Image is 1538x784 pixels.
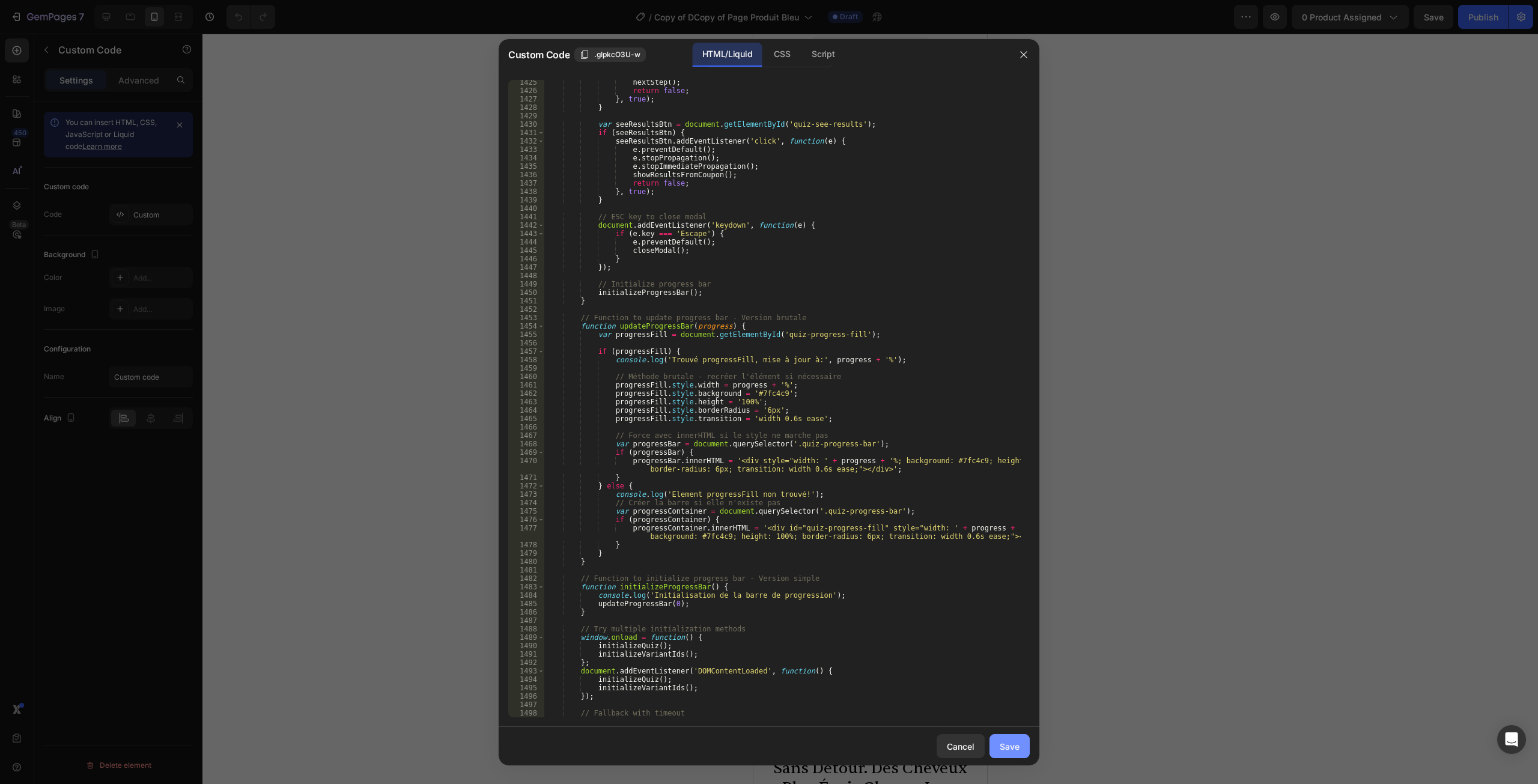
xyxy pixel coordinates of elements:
[508,187,544,196] div: 1438
[508,229,544,238] div: 1443
[508,103,544,112] div: 1428
[947,740,974,753] div: Cancel
[508,213,544,221] div: 1441
[508,330,544,339] div: 1455
[21,395,101,406] span: Résultats en 30 jours
[508,574,544,583] div: 1482
[508,179,544,187] div: 1437
[70,294,159,309] p: 2566 avis
[508,448,544,457] div: 1469
[508,549,544,558] div: 1479
[508,347,544,356] div: 1457
[508,406,544,415] div: 1464
[508,684,544,692] div: 1495
[17,310,222,326] h1: Kit Renouvellement Capillaire
[508,415,544,423] div: 1465
[508,633,544,642] div: 1489
[508,196,544,204] div: 1439
[508,431,544,440] div: 1467
[508,389,544,398] div: 1462
[989,734,1030,758] button: Save
[508,322,544,330] div: 1454
[508,667,544,675] div: 1493
[508,314,544,322] div: 1453
[117,415,191,422] p: Testé cliniquement
[64,6,116,18] span: Mobile ( 389 px)
[508,423,544,431] div: 1466
[508,473,544,482] div: 1471
[508,709,544,717] div: 1498
[508,625,544,633] div: 1488
[764,43,800,67] div: CSS
[508,524,544,541] div: 1477
[166,473,201,488] div: 54,00 €
[508,246,544,255] div: 1445
[508,642,544,650] div: 1490
[508,490,544,499] div: 1473
[508,658,544,667] div: 1492
[508,364,544,372] div: 1459
[508,297,544,305] div: 1451
[937,734,985,758] button: Cancel
[508,381,544,389] div: 1461
[594,49,640,60] span: .gIpkcO3U-w
[508,137,544,145] div: 1432
[1000,740,1020,753] div: Save
[508,255,544,263] div: 1446
[17,509,67,524] p: Stock Faible
[508,440,544,448] div: 1468
[508,288,544,297] div: 1450
[19,333,220,384] span: Retrouvez une chevelure plus dense grâce à une technologie douce de micro-aiguilles. Elle stimule...
[508,700,544,709] div: 1497
[508,95,544,103] div: 1427
[508,692,544,700] div: 1496
[118,397,204,404] p: Sans effet secondaire
[152,541,221,550] span: 180 Jours Satisfait
[508,78,544,87] div: 1425
[508,120,544,129] div: 1430
[70,296,118,306] span: Excellent 4.8
[508,47,570,62] span: Custom Code
[508,204,544,213] div: 1440
[508,263,544,272] div: 1447
[508,616,544,625] div: 1487
[17,464,222,497] button: AJOUTER AU PANIER
[508,457,544,473] div: 1470
[508,398,544,406] div: 1463
[508,272,544,280] div: 1448
[508,583,544,591] div: 1483
[32,412,84,423] div: Custom Code
[574,47,646,62] button: .gIpkcO3U-w
[508,507,544,515] div: 1475
[802,43,844,67] div: Script
[508,558,544,566] div: 1480
[508,356,544,364] div: 1458
[508,591,544,600] div: 1484
[20,725,214,764] span: sans détour. des cheveux plus épais chaque jour.
[1497,725,1526,754] div: Open Intercom Messenger
[26,646,105,663] p: Livraison & Retour
[508,482,544,490] div: 1472
[26,615,93,632] p: Ingrédients clés
[40,531,101,541] span: Livraison Offerte
[17,439,222,451] p: Publish the page to see the content.
[26,583,102,601] p: Guide d'utilisation
[508,372,544,381] div: 1460
[508,238,544,246] div: 1444
[508,221,544,229] div: 1442
[152,550,207,560] span: ou Remboursé
[508,280,544,288] div: 1449
[508,339,544,347] div: 1456
[508,129,544,137] div: 1431
[508,600,544,608] div: 1485
[508,162,544,171] div: 1435
[508,154,544,162] div: 1434
[508,171,544,179] div: 1436
[693,43,762,67] div: HTML/Liquid
[508,675,544,684] div: 1494
[508,87,544,95] div: 1426
[120,296,123,306] strong: |
[508,608,544,616] div: 1486
[508,112,544,120] div: 1429
[508,499,544,507] div: 1474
